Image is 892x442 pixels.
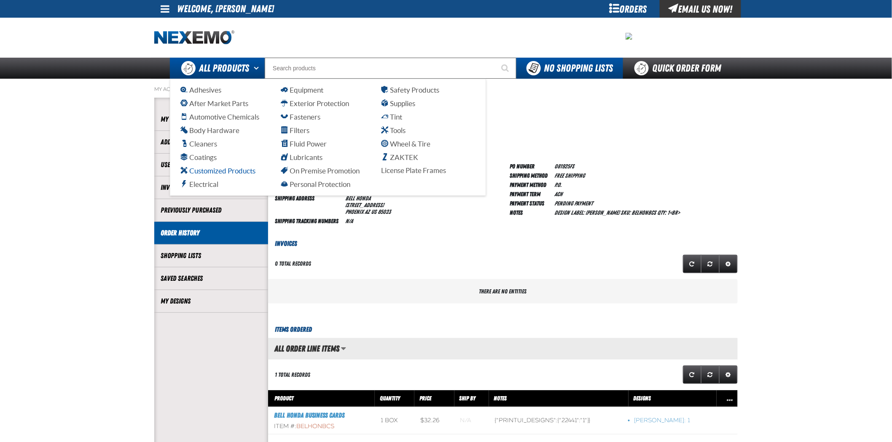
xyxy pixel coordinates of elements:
[510,198,551,208] td: Payment Status
[154,86,189,93] a: My Account
[554,172,585,179] span: Free Shipping
[281,113,320,121] span: Fasteners
[381,166,446,174] span: License Plate Frames
[371,208,376,215] span: US
[251,58,265,79] button: Open All Products pages
[419,395,431,402] span: Price
[180,140,217,148] span: Cleaners
[454,407,489,434] td: Blank
[161,296,262,306] a: My Designs
[459,395,476,402] span: Ship By
[154,86,738,93] nav: Breadcrumbs
[275,193,342,216] td: Shipping Address
[683,255,701,273] a: Refresh grid action
[510,170,551,180] td: Shipping Method
[265,58,516,79] input: Search
[154,30,234,45] a: Home
[180,153,217,161] span: Coatings
[281,99,349,107] span: Exterior Protection
[510,208,551,217] td: Notes
[554,181,562,188] span: P.O.
[701,255,720,273] a: Reset grid action
[554,191,562,197] span: ACH
[281,140,327,148] span: Fluid Power
[154,30,234,45] img: Nexemo logo
[494,395,507,402] span: Notes
[281,126,309,134] span: Filters
[381,113,402,121] span: Tint
[275,260,311,268] div: 0 total records
[345,218,353,224] span: N/A
[381,140,430,148] span: Wheel & Tire
[268,344,339,353] h2: All Order Line Items
[365,208,370,215] span: AZ
[489,407,629,434] td: {"printui_designs":{"22441":"1"}}
[180,126,239,134] span: Body Hardware
[381,99,415,107] span: Supplies
[199,61,249,76] span: All Products
[634,395,651,402] span: Designs
[345,202,384,208] span: [STREET_ADDRESS]
[180,167,255,175] span: Customized Products
[161,274,262,283] a: Saved Searches
[161,228,262,238] a: Order History
[296,423,334,430] span: BELHONBCS
[554,200,593,207] span: Pending payment
[268,325,738,335] h3: Items Ordered
[414,407,454,434] td: $32.26
[180,113,259,121] span: Automotive Chemicals
[701,365,720,384] a: Reset grid action
[378,208,391,215] bdo: 85023
[161,114,262,124] a: My Profile
[381,126,406,134] span: Tools
[268,239,738,249] h3: Invoices
[380,395,400,402] span: Quantity
[375,407,414,434] td: 1 box
[274,411,344,419] a: Bell Honda Business Cards
[161,160,262,170] a: Users
[274,423,369,431] div: Item #:
[634,417,711,425] a: [PERSON_NAME]: 1
[180,180,218,188] span: Electrical
[623,58,737,79] a: Quick Order Form
[516,58,623,79] button: You do not have available Shopping Lists. Open to Create a New List
[683,365,701,384] a: Refresh grid action
[345,195,371,202] span: Bell Honda
[381,86,439,94] span: Safety Products
[281,86,323,94] span: Equipment
[479,288,527,295] span: There are no entities
[275,371,310,379] div: 1 total records
[341,341,346,356] button: Manage grid views. Current view is All Order Line Items
[345,208,363,215] span: PHOENIX
[161,251,262,261] a: Shopping Lists
[544,62,613,74] span: No Shopping Lists
[180,86,221,94] span: Adhesives
[281,180,350,188] span: Personal Protection
[161,137,262,147] a: Address Book
[554,209,680,216] span: Design Label: [PERSON_NAME] Sku: BELHONBCS Qty: 1<br>
[510,161,551,170] td: PO Number
[719,365,738,384] a: Expand or Collapse Grid Settings
[717,390,738,407] th: Row actions
[510,189,551,198] td: Payment Term
[275,145,738,158] h2: Order Information
[554,163,574,170] span: 081925FS
[626,33,632,40] img: 792e258ba9f2e0418e18c59e573ab877.png
[281,153,322,161] span: Lubricants
[510,180,551,189] td: Payment Method
[275,216,342,225] td: Shipping Tracking Numbers
[495,58,516,79] button: Start Searching
[719,255,738,273] a: Expand or Collapse Grid Settings
[274,395,293,402] span: Product
[161,183,262,192] a: Invoice History
[281,167,360,175] span: On Premise Promotion
[161,205,262,215] a: Previously Purchased
[381,153,418,161] span: ZAKTEK
[180,99,248,107] span: After Market Parts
